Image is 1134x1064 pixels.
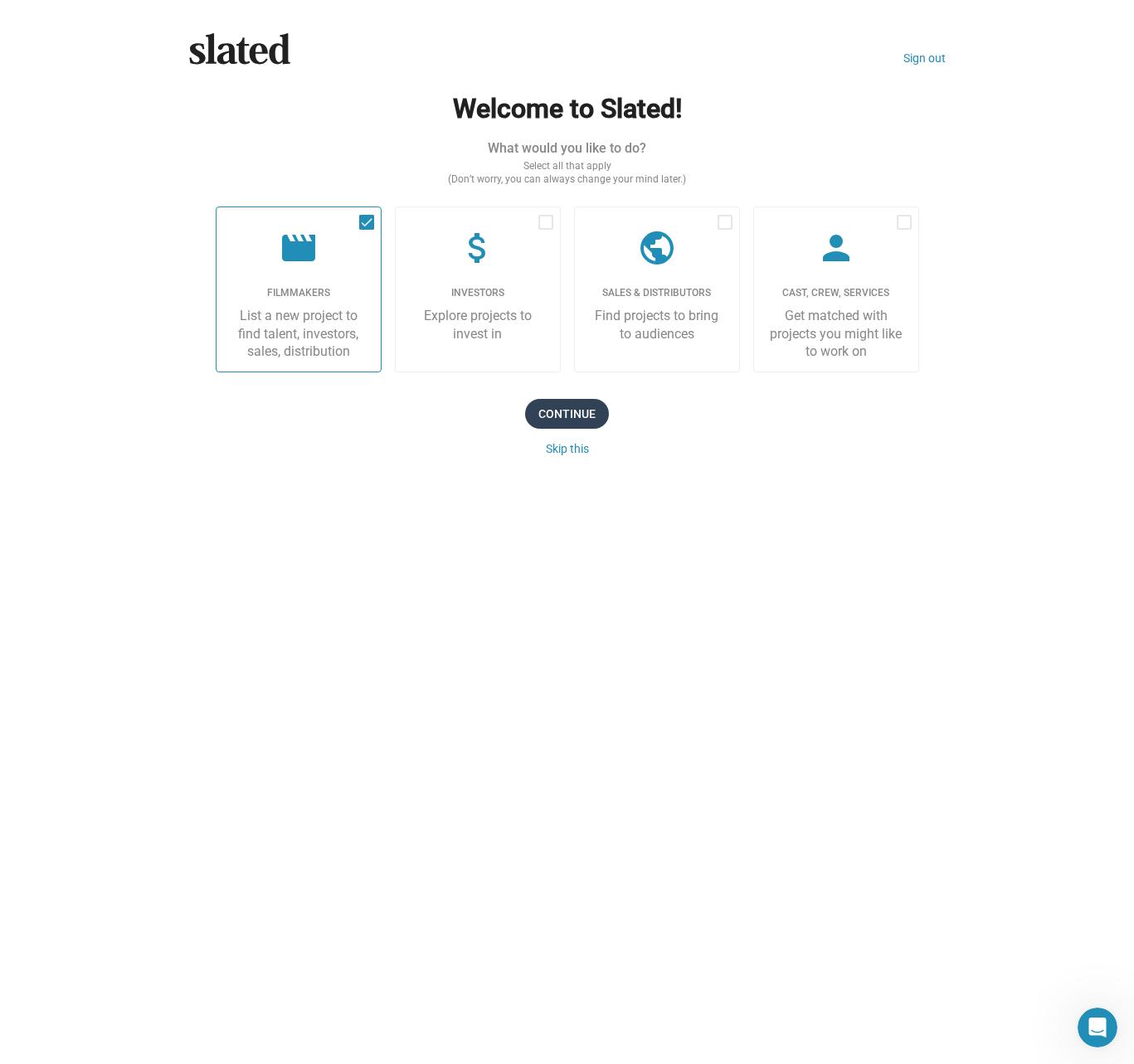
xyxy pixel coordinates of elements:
[230,287,367,300] div: Filmmakers
[903,51,946,65] a: Sign out
[767,287,905,300] div: Cast, Crew, Services
[767,307,905,360] div: Get matched with projects you might like to work on
[637,228,677,268] mat-icon: public
[588,307,726,343] div: Find projects to bring to audiences
[216,139,919,157] div: What would you like to do?
[525,399,609,429] button: Continue
[458,228,498,268] mat-icon: attach_money
[409,307,547,343] div: Explore projects to invest in
[1078,1008,1117,1047] iframe: Intercom live chat
[546,442,589,455] button: Cancel investor application
[216,91,919,127] h2: Welcome to Slated!
[279,228,319,268] mat-icon: movie
[409,287,547,300] div: Investors
[230,307,367,360] div: List a new project to find talent, investors, sales, distribution
[588,287,726,300] div: Sales & Distributors
[816,228,856,268] mat-icon: person
[216,160,919,187] div: Select all that apply (Don’t worry, you can always change your mind later.)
